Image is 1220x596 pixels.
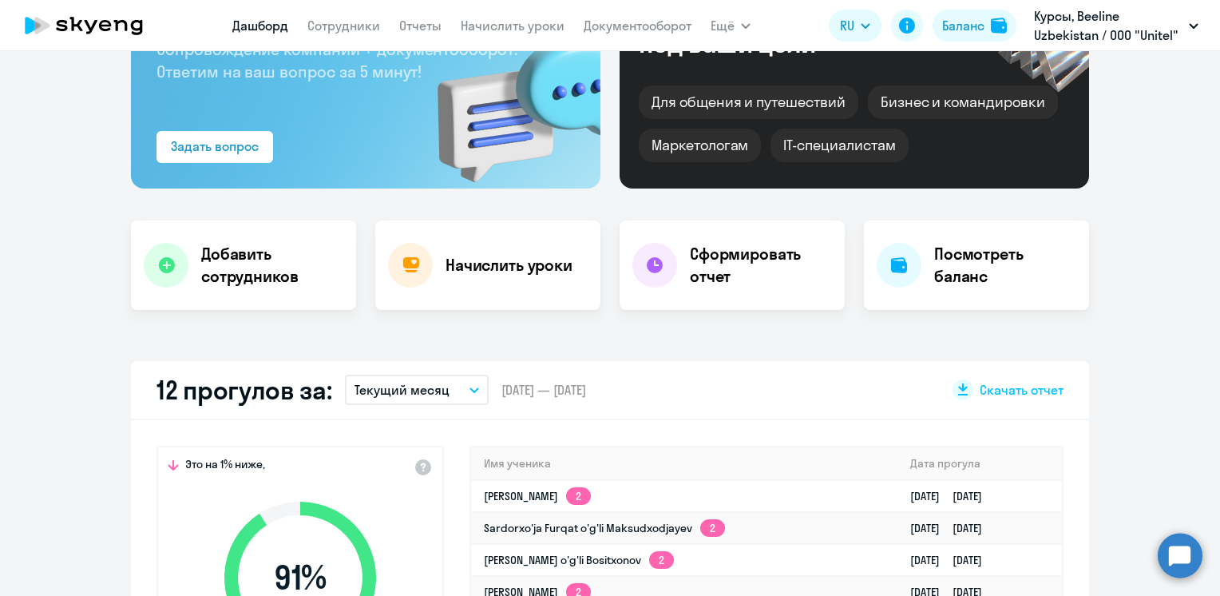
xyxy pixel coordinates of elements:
[185,457,265,476] span: Это на 1% ниже,
[910,553,995,567] a: [DATE][DATE]
[484,521,725,535] a: Sardorxo'ja Furqat o'g'li Maksudxodjayev2
[829,10,881,42] button: RU
[711,16,735,35] span: Ещё
[399,18,442,34] a: Отчеты
[639,2,912,57] div: Курсы английского под ваши цели
[307,18,380,34] a: Сотрудники
[942,16,984,35] div: Баланс
[566,487,591,505] app-skyeng-badge: 2
[700,519,725,537] app-skyeng-badge: 2
[897,447,1062,480] th: Дата прогула
[639,129,761,162] div: Маркетологам
[484,553,674,567] a: [PERSON_NAME] o'g'li Bositxonov2
[355,380,450,399] p: Текущий месяц
[934,243,1076,288] h4: Посмотреть баланс
[232,18,288,34] a: Дашборд
[171,137,259,156] div: Задать вопрос
[840,16,854,35] span: RU
[484,489,591,503] a: [PERSON_NAME]2
[711,10,751,42] button: Ещё
[501,381,586,399] span: [DATE] — [DATE]
[933,10,1016,42] button: Балансbalance
[639,85,858,119] div: Для общения и путешествий
[345,375,489,405] button: Текущий месяц
[471,447,897,480] th: Имя ученика
[910,489,995,503] a: [DATE][DATE]
[156,374,332,406] h2: 12 прогулов за:
[770,129,908,162] div: IT-специалистам
[201,243,343,288] h4: Добавить сотрудников
[156,131,273,163] button: Задать вопрос
[584,18,691,34] a: Документооборот
[690,243,832,288] h4: Сформировать отчет
[649,551,674,569] app-skyeng-badge: 2
[446,254,572,276] h4: Начислить уроки
[980,381,1064,399] span: Скачать отчет
[991,18,1007,34] img: balance
[461,18,564,34] a: Начислить уроки
[1034,6,1182,45] p: Курсы, Beeline Uzbekistan / ООО "Unitel"
[414,9,600,189] img: bg-img
[868,85,1058,119] div: Бизнес и командировки
[1026,6,1206,45] button: Курсы, Beeline Uzbekistan / ООО "Unitel"
[910,521,995,535] a: [DATE][DATE]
